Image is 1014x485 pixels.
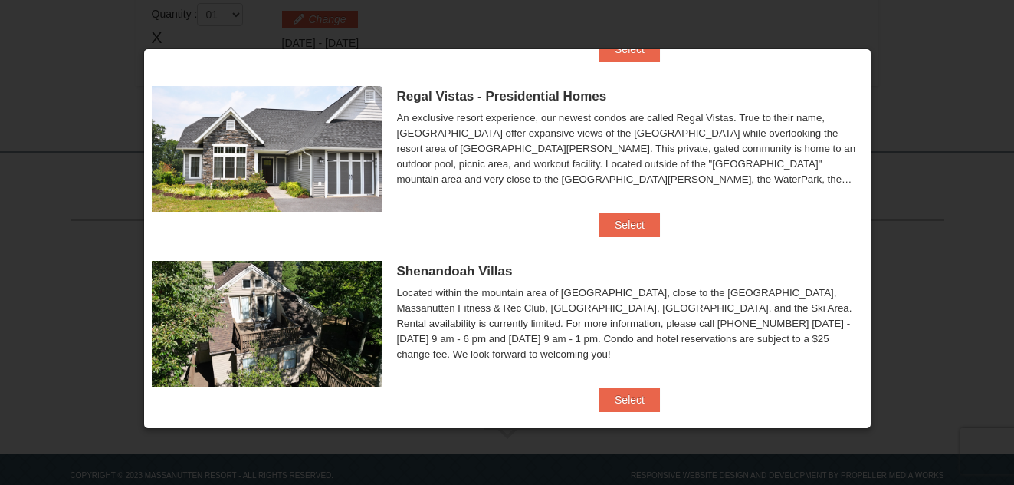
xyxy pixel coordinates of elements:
button: Select [599,388,660,412]
button: Select [599,37,660,61]
div: An exclusive resort experience, our newest condos are called Regal Vistas. True to their name, [G... [397,111,863,187]
button: Select [599,213,660,237]
img: 19219019-2-e70bf45f.jpg [152,261,382,387]
span: Regal Vistas - Presidential Homes [397,89,607,104]
img: 19218991-1-902409a9.jpg [152,86,382,212]
div: Located within the mountain area of [GEOGRAPHIC_DATA], close to the [GEOGRAPHIC_DATA], Massanutte... [397,285,863,362]
span: Shenandoah Villas [397,264,513,279]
